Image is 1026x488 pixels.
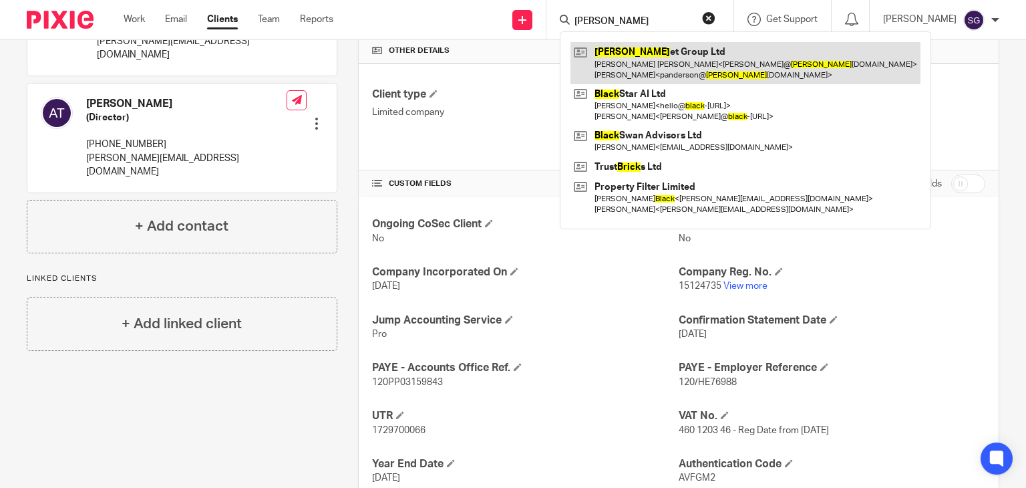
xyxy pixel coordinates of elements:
[372,178,679,189] h4: CUSTOM FIELDS
[372,330,387,339] span: Pro
[372,234,384,243] span: No
[679,234,691,243] span: No
[679,426,829,435] span: 460 1203 46 - Reg Date from [DATE]
[679,265,985,279] h4: Company Reg. No.
[372,473,400,483] span: [DATE]
[573,16,693,28] input: Search
[86,152,287,179] p: [PERSON_NAME][EMAIL_ADDRESS][DOMAIN_NAME]
[27,273,337,284] p: Linked clients
[679,314,985,328] h4: Confirmation Statement Date
[372,217,679,231] h4: Ongoing CoSec Client
[372,361,679,375] h4: PAYE - Accounts Office Ref.
[679,457,985,471] h4: Authentication Code
[124,13,145,26] a: Work
[702,11,715,25] button: Clear
[883,13,957,26] p: [PERSON_NAME]
[679,361,985,375] h4: PAYE - Employer Reference
[86,97,287,111] h4: [PERSON_NAME]
[97,35,288,62] p: [PERSON_NAME][EMAIL_ADDRESS][DOMAIN_NAME]
[122,314,242,334] h4: + Add linked client
[679,473,715,483] span: AVFGM2
[27,11,94,29] img: Pixie
[372,409,679,423] h4: UTR
[766,15,818,24] span: Get Support
[372,265,679,279] h4: Company Incorporated On
[679,409,985,423] h4: VAT No.
[41,97,73,129] img: svg%3E
[679,330,707,339] span: [DATE]
[679,281,721,291] span: 15124735
[372,281,400,291] span: [DATE]
[135,216,228,237] h4: + Add contact
[300,13,333,26] a: Reports
[723,281,767,291] a: View more
[372,426,425,435] span: 1729700066
[165,13,187,26] a: Email
[963,9,985,31] img: svg%3E
[679,378,737,387] span: 120/HE76988
[86,138,287,151] p: [PHONE_NUMBER]
[372,378,443,387] span: 120PP03159843
[389,45,450,56] span: Other details
[372,88,679,102] h4: Client type
[86,111,287,124] h5: (Director)
[207,13,238,26] a: Clients
[372,457,679,471] h4: Year End Date
[372,106,679,119] p: Limited company
[372,314,679,328] h4: Jump Accounting Service
[258,13,280,26] a: Team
